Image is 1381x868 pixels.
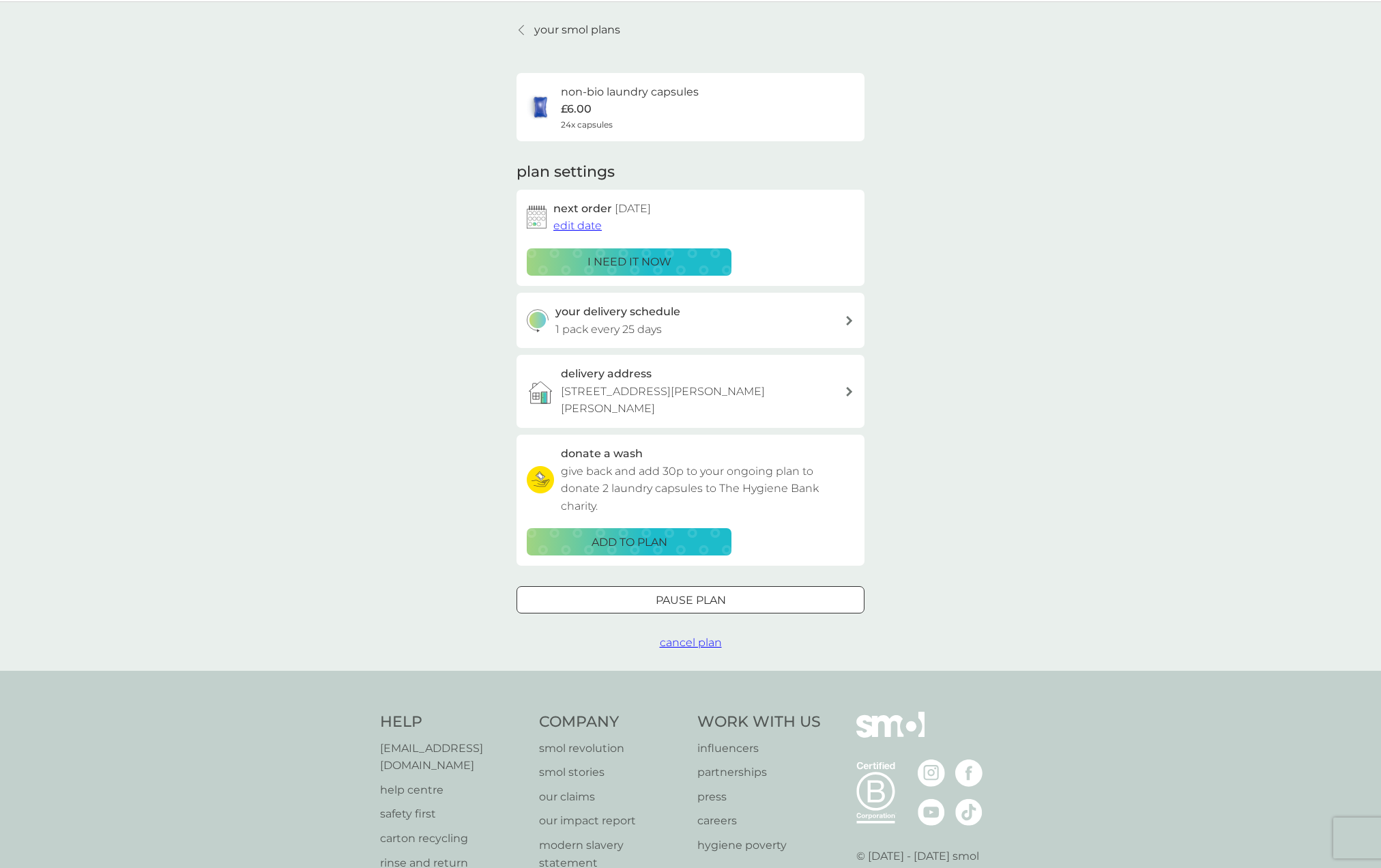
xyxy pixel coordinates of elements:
[697,812,821,830] a: careers
[697,740,821,757] a: influencers
[592,534,667,551] p: ADD TO PLAN
[561,445,643,463] h3: donate a wash
[553,200,651,218] h2: next order
[561,118,613,131] span: 24x capsules
[555,321,662,338] p: 1 pack every 25 days
[517,355,864,428] a: delivery address[STREET_ADDRESS][PERSON_NAME][PERSON_NAME]
[615,202,651,215] span: [DATE]
[660,634,722,652] button: cancel plan
[534,21,620,39] p: your smol plans
[660,636,722,649] span: cancel plan
[697,788,821,806] a: press
[561,100,592,118] p: £6.00
[561,383,845,418] p: [STREET_ADDRESS][PERSON_NAME][PERSON_NAME]
[918,759,945,787] img: visit the smol Instagram page
[856,712,925,758] img: smol
[380,712,525,733] h4: Help
[555,303,680,321] h3: your delivery schedule
[553,217,602,235] button: edit date
[380,740,525,775] a: [EMAIL_ADDRESS][DOMAIN_NAME]
[380,830,525,848] a: carton recycling
[955,759,983,787] img: visit the smol Facebook page
[587,253,671,271] p: i need it now
[539,812,684,830] a: our impact report
[517,162,615,183] h2: plan settings
[517,21,620,39] a: your smol plans
[539,740,684,757] a: smol revolution
[539,712,684,733] h4: Company
[539,764,684,781] a: smol stories
[561,83,699,101] h6: non-bio laundry capsules
[380,781,525,799] a: help centre
[918,798,945,826] img: visit the smol Youtube page
[697,837,821,854] a: hygiene poverty
[553,219,602,232] span: edit date
[955,798,983,826] img: visit the smol Tiktok page
[561,463,854,515] p: give back and add 30p to your ongoing plan to donate 2 laundry capsules to The Hygiene Bank charity.
[380,805,525,823] a: safety first
[527,93,554,121] img: non-bio laundry capsules
[697,712,821,733] h4: Work With Us
[697,764,821,781] a: partnerships
[527,528,731,555] button: ADD TO PLAN
[527,248,731,276] button: i need it now
[539,788,684,806] a: our claims
[517,293,864,348] button: your delivery schedule1 pack every 25 days
[561,365,652,383] h3: delivery address
[656,592,726,609] p: Pause plan
[517,586,864,613] button: Pause plan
